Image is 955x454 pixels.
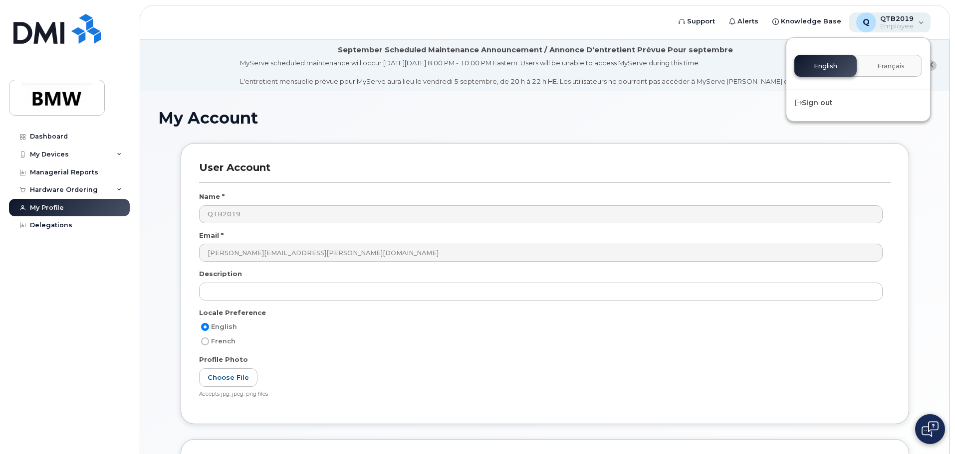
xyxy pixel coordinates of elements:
[199,355,248,364] label: Profile Photo
[199,269,242,279] label: Description
[240,58,831,86] div: MyServe scheduled maintenance will occur [DATE][DATE] 8:00 PM - 10:00 PM Eastern. Users will be u...
[199,231,224,240] label: Email *
[199,192,225,201] label: Name *
[877,62,905,70] span: Français
[201,323,209,331] input: English
[922,421,939,437] img: Open chat
[199,308,266,317] label: Locale Preference
[199,391,883,398] div: Accepts jpg, jpeg, png files
[199,368,257,387] label: Choose File
[211,337,236,345] span: French
[199,161,891,183] h3: User Account
[786,94,930,112] div: Sign out
[201,337,209,345] input: French
[211,323,237,330] span: English
[158,109,932,127] h1: My Account
[338,45,733,55] div: September Scheduled Maintenance Announcement / Annonce D'entretient Prévue Pour septembre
